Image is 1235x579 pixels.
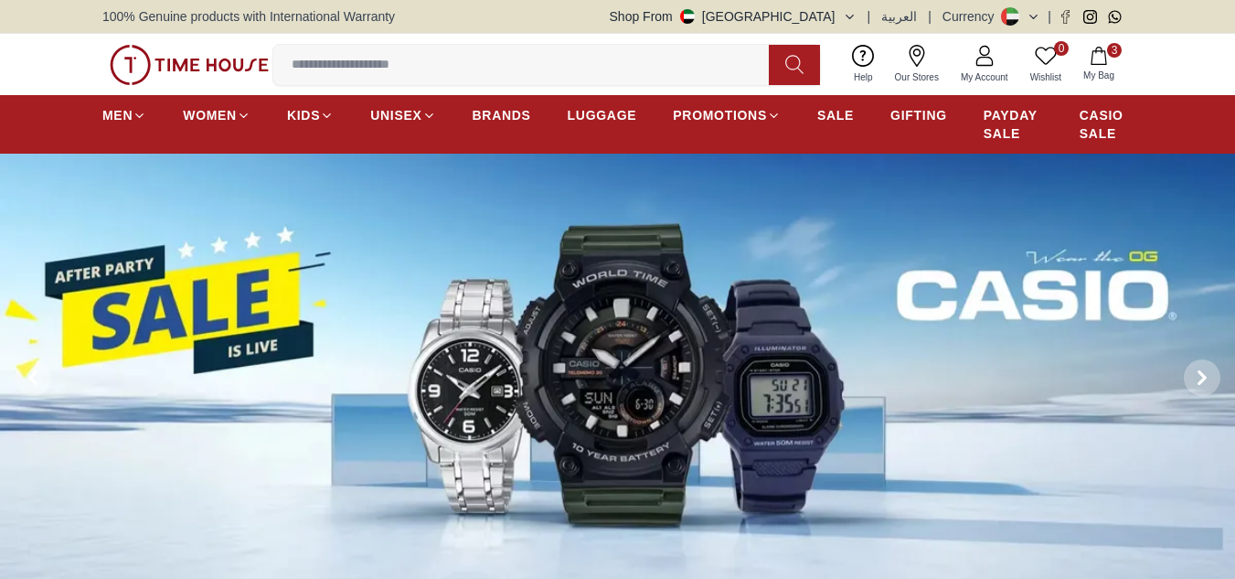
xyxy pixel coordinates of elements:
[1072,43,1125,86] button: 3My Bag
[183,99,250,132] a: WOMEN
[287,99,334,132] a: KIDS
[568,106,637,124] span: LUGGAGE
[1023,70,1069,84] span: Wishlist
[881,7,917,26] button: العربية
[287,106,320,124] span: KIDS
[846,70,880,84] span: Help
[102,99,146,132] a: MEN
[673,106,767,124] span: PROMOTIONS
[1019,41,1072,88] a: 0Wishlist
[888,70,946,84] span: Our Stores
[817,99,854,132] a: SALE
[1059,10,1072,24] a: Facebook
[984,99,1043,150] a: PAYDAY SALE
[680,9,695,24] img: United Arab Emirates
[110,45,269,85] img: ...
[953,70,1016,84] span: My Account
[370,99,435,132] a: UNISEX
[183,106,237,124] span: WOMEN
[1083,10,1097,24] a: Instagram
[1108,10,1122,24] a: Whatsapp
[890,106,947,124] span: GIFTING
[102,7,395,26] span: 100% Genuine products with International Warranty
[928,7,932,26] span: |
[1080,99,1133,150] a: CASIO SALE
[1054,41,1069,56] span: 0
[370,106,421,124] span: UNISEX
[102,106,133,124] span: MEN
[1080,106,1133,143] span: CASIO SALE
[868,7,871,26] span: |
[817,106,854,124] span: SALE
[610,7,857,26] button: Shop From[GEOGRAPHIC_DATA]
[843,41,884,88] a: Help
[1076,69,1122,82] span: My Bag
[473,106,531,124] span: BRANDS
[1107,43,1122,58] span: 3
[984,106,1043,143] span: PAYDAY SALE
[884,41,950,88] a: Our Stores
[890,99,947,132] a: GIFTING
[1048,7,1051,26] span: |
[942,7,1002,26] div: Currency
[673,99,781,132] a: PROMOTIONS
[568,99,637,132] a: LUGGAGE
[473,99,531,132] a: BRANDS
